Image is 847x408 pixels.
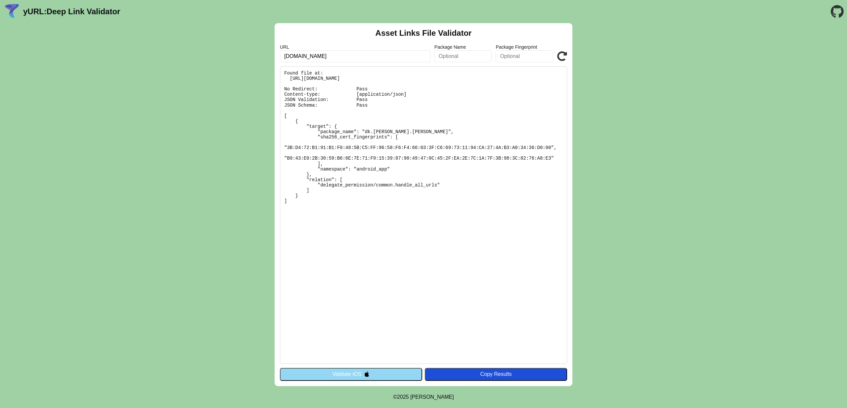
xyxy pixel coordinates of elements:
[280,66,567,364] pre: Found file at: [URL][DOMAIN_NAME] No Redirect: Pass Content-type: [application/json] JSON Validat...
[280,50,430,62] input: Required
[425,368,567,381] button: Copy Results
[434,44,492,50] label: Package Name
[393,386,454,408] footer: ©
[376,28,472,38] h2: Asset Links File Validator
[3,3,21,20] img: yURL Logo
[364,371,370,377] img: appleIcon.svg
[23,7,120,16] a: yURL:Deep Link Validator
[410,394,454,400] a: Michael Ibragimchayev's Personal Site
[496,50,553,62] input: Optional
[397,394,409,400] span: 2025
[496,44,553,50] label: Package Fingerprint
[428,371,564,377] div: Copy Results
[280,44,430,50] label: URL
[434,50,492,62] input: Optional
[280,368,422,381] button: Validate iOS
